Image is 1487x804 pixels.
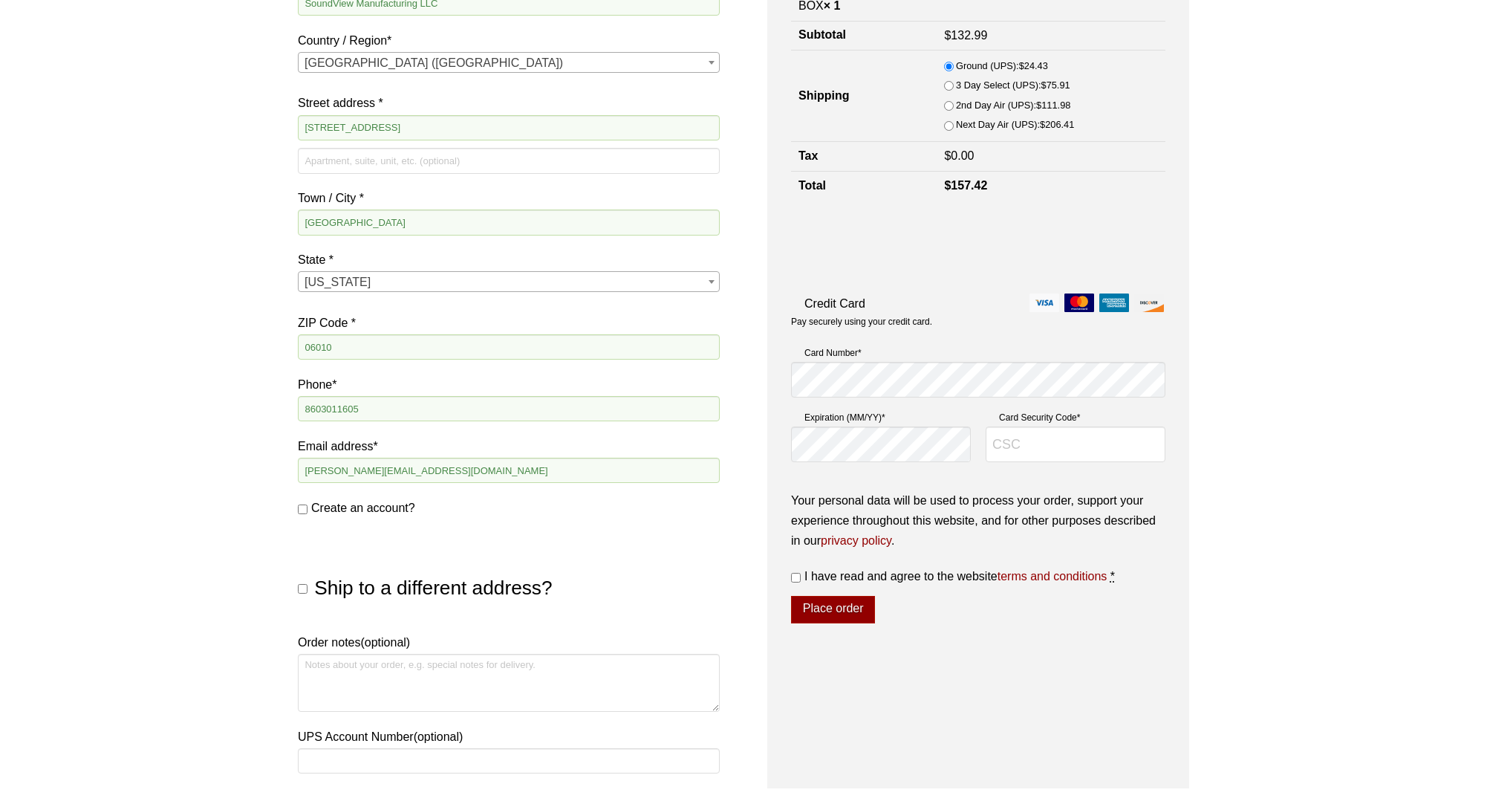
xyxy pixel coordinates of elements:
img: discover [1134,294,1164,312]
label: 3 Day Select (UPS): [956,77,1070,94]
bdi: 132.99 [944,29,987,42]
span: Country / Region [298,52,720,73]
span: $ [944,179,951,192]
span: Ship to a different address? [314,577,552,599]
span: $ [944,149,951,162]
button: Place order [791,596,875,624]
label: Credit Card [791,294,1165,314]
label: 2nd Day Air (UPS): [956,97,1070,114]
bdi: 111.98 [1036,100,1070,111]
label: State [298,250,720,270]
label: Order notes [298,632,720,652]
label: Card Number [791,346,1165,360]
fieldset: Payment Info [791,340,1165,475]
img: visa [1029,294,1059,312]
img: amex [1099,294,1129,312]
abbr: required [1110,570,1115,583]
label: Street address [298,93,720,113]
th: Total [791,171,937,200]
span: $ [1041,80,1047,91]
span: I have read and agree to the website [804,570,1107,583]
input: I have read and agree to the websiteterms and conditions * [791,573,801,583]
label: UPS Account Number [298,727,720,747]
iframe: reCAPTCHA [791,215,1017,273]
th: Subtotal [791,21,937,50]
a: terms and conditions [998,570,1107,583]
th: Shipping [791,51,937,142]
p: Your personal data will be used to process your order, support your experience throughout this we... [791,490,1165,551]
span: Connecticut [299,272,719,293]
label: Card Security Code [986,410,1165,425]
label: Ground (UPS): [956,58,1048,74]
bdi: 24.43 [1019,60,1048,71]
span: $ [1019,60,1024,71]
a: privacy policy [821,534,891,547]
label: Next Day Air (UPS): [956,117,1074,133]
label: Town / City [298,188,720,208]
span: State [298,271,720,292]
span: (optional) [360,636,410,649]
input: Create an account? [298,505,308,514]
label: ZIP Code [298,313,720,333]
bdi: 157.42 [944,179,987,192]
img: mastercard [1064,294,1094,312]
bdi: 75.91 [1041,80,1070,91]
span: $ [944,29,951,42]
input: CSC [986,427,1165,462]
bdi: 0.00 [944,149,974,162]
label: Expiration (MM/YY) [791,410,971,425]
label: Phone [298,375,720,395]
span: United States (US) [299,53,719,74]
label: Email address [298,436,720,456]
span: (optional) [414,730,463,743]
input: Ship to a different address? [298,584,308,594]
input: Apartment, suite, unit, etc. (optional) [298,148,720,173]
span: $ [1040,119,1045,130]
label: Country / Region [298,30,720,51]
span: $ [1036,100,1041,111]
th: Tax [791,142,937,171]
p: Pay securely using your credit card. [791,316,1165,328]
span: Create an account? [311,502,415,514]
input: House number and street name [298,115,720,140]
bdi: 206.41 [1040,119,1074,130]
